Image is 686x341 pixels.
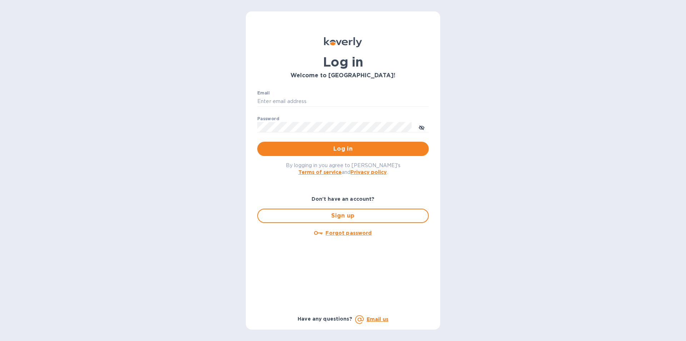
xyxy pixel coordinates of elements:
[257,91,270,95] label: Email
[264,211,422,220] span: Sign up
[367,316,388,322] a: Email us
[257,96,429,107] input: Enter email address
[324,37,362,47] img: Koverly
[257,72,429,79] h3: Welcome to [GEOGRAPHIC_DATA]!
[325,230,372,236] u: Forgot password
[286,162,401,175] span: By logging in you agree to [PERSON_NAME]'s and .
[414,120,429,134] button: toggle password visibility
[263,145,423,153] span: Log in
[298,316,352,322] b: Have any questions?
[298,169,342,175] a: Terms of service
[257,142,429,156] button: Log in
[257,54,429,69] h1: Log in
[257,209,429,223] button: Sign up
[312,196,375,202] b: Don't have an account?
[257,117,279,121] label: Password
[351,169,387,175] a: Privacy policy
